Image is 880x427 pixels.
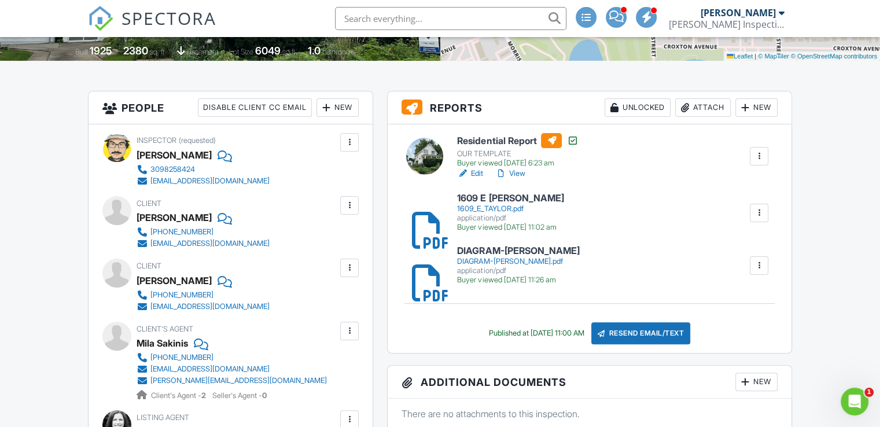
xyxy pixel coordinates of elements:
a: [EMAIL_ADDRESS][DOMAIN_NAME] [137,175,270,187]
div: application/pdf [457,266,579,275]
div: [PERSON_NAME] [701,7,776,19]
a: [PHONE_NUMBER] [137,289,270,301]
div: 2380 [123,45,148,57]
div: Resend Email/Text [591,322,691,344]
h6: 1609 E [PERSON_NAME] [457,193,564,204]
div: New [735,373,778,391]
span: SPECTORA [121,6,216,30]
h3: People [89,91,373,124]
div: Unlocked [605,98,671,117]
h6: Residential Report [457,133,578,148]
div: Buyer viewed [DATE] 11:02 am [457,223,564,232]
div: [EMAIL_ADDRESS][DOMAIN_NAME] [150,239,270,248]
a: View [495,168,525,179]
div: Disable Client CC Email [198,98,312,117]
span: 1 [864,388,874,397]
div: 3098258424 [150,165,195,174]
div: [PHONE_NUMBER] [150,353,213,362]
div: [PERSON_NAME] [137,146,212,164]
div: Buyer viewed [DATE] 6:23 am [457,159,578,168]
span: bathrooms [322,47,355,56]
div: [PERSON_NAME][EMAIL_ADDRESS][DOMAIN_NAME] [150,376,327,385]
div: [PHONE_NUMBER] [150,290,213,300]
a: Residential Report OUR TEMPLATE Buyer viewed [DATE] 6:23 am [457,133,578,168]
a: [PHONE_NUMBER] [137,226,270,238]
a: [EMAIL_ADDRESS][DOMAIN_NAME] [137,238,270,249]
span: Built [75,47,88,56]
a: [PHONE_NUMBER] [137,352,327,363]
div: [EMAIL_ADDRESS][DOMAIN_NAME] [150,365,270,374]
div: [EMAIL_ADDRESS][DOMAIN_NAME] [150,302,270,311]
span: sq.ft. [282,47,297,56]
a: [EMAIL_ADDRESS][DOMAIN_NAME] [137,363,327,375]
a: © OpenStreetMap contributors [791,53,877,60]
a: Edit [457,168,483,179]
a: Mila Sakinis [137,334,188,352]
div: 1925 [90,45,112,57]
span: Client [137,262,161,270]
img: The Best Home Inspection Software - Spectora [88,6,113,31]
div: Published at [DATE] 11:00 AM [489,329,584,338]
p: There are no attachments to this inspection. [402,407,778,420]
span: Lot Size [229,47,253,56]
div: New [316,98,359,117]
div: [PHONE_NUMBER] [150,227,213,237]
div: 1609_E_TAYLOR.pdf [457,204,564,213]
span: Client [137,199,161,208]
span: Client's Agent - [151,391,208,400]
iframe: Intercom live chat [841,388,868,415]
a: © MapTiler [758,53,789,60]
input: Search everything... [335,7,566,30]
div: New [735,98,778,117]
span: (requested) [179,136,216,145]
h3: Reports [388,91,791,124]
div: 6049 [255,45,281,57]
a: DIAGRAM-[PERSON_NAME] DIAGRAM-[PERSON_NAME].pdf application/pdf Buyer viewed [DATE] 11:26 am [457,246,579,285]
span: | [754,53,756,60]
a: [EMAIL_ADDRESS][DOMAIN_NAME] [137,301,270,312]
a: 1609 E [PERSON_NAME] 1609_E_TAYLOR.pdf application/pdf Buyer viewed [DATE] 11:02 am [457,193,564,232]
a: 3098258424 [137,164,270,175]
span: Listing Agent [137,413,189,422]
div: Attach [675,98,731,117]
div: DIAGRAM-[PERSON_NAME].pdf [457,257,579,266]
a: [PERSON_NAME][EMAIL_ADDRESS][DOMAIN_NAME] [137,375,327,386]
a: Leaflet [727,53,753,60]
a: SPECTORA [88,16,216,40]
div: OUR TEMPLATE [457,149,578,159]
span: basement [187,47,218,56]
div: application/pdf [457,213,564,223]
div: 1.0 [308,45,321,57]
div: Buyer viewed [DATE] 11:26 am [457,275,579,285]
div: [EMAIL_ADDRESS][DOMAIN_NAME] [150,176,270,186]
span: Inspector [137,136,176,145]
span: Client's Agent [137,325,193,333]
span: Seller's Agent - [212,391,267,400]
strong: 2 [201,391,206,400]
strong: 0 [262,391,267,400]
h3: Additional Documents [388,366,791,399]
div: [PERSON_NAME] [137,209,212,226]
div: [PERSON_NAME] [137,272,212,289]
div: SEGO Inspections Inc. [669,19,785,30]
span: sq. ft. [150,47,166,56]
h6: DIAGRAM-[PERSON_NAME] [457,246,579,256]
